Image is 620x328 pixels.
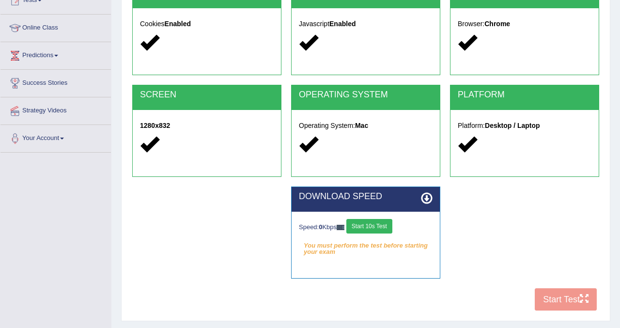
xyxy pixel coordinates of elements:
a: Predictions [0,42,111,66]
a: Online Class [0,15,111,39]
h5: Platform: [458,122,591,129]
strong: 0 [319,223,322,231]
h5: Operating System: [299,122,433,129]
h2: OPERATING SYSTEM [299,90,433,100]
strong: Enabled [329,20,356,28]
strong: 1280x832 [140,122,170,129]
h2: DOWNLOAD SPEED [299,192,433,202]
a: Your Account [0,125,111,149]
h2: SCREEN [140,90,274,100]
h5: Javascript [299,20,433,28]
h5: Browser: [458,20,591,28]
div: Speed: Kbps [299,219,433,236]
strong: Mac [355,122,368,129]
a: Success Stories [0,70,111,94]
h2: PLATFORM [458,90,591,100]
em: You must perform the test before starting your exam [299,238,433,253]
a: Strategy Videos [0,97,111,122]
strong: Desktop / Laptop [485,122,540,129]
strong: Enabled [165,20,191,28]
strong: Chrome [484,20,510,28]
h5: Cookies [140,20,274,28]
button: Start 10s Test [346,219,392,234]
img: ajax-loader-fb-connection.gif [337,225,344,230]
